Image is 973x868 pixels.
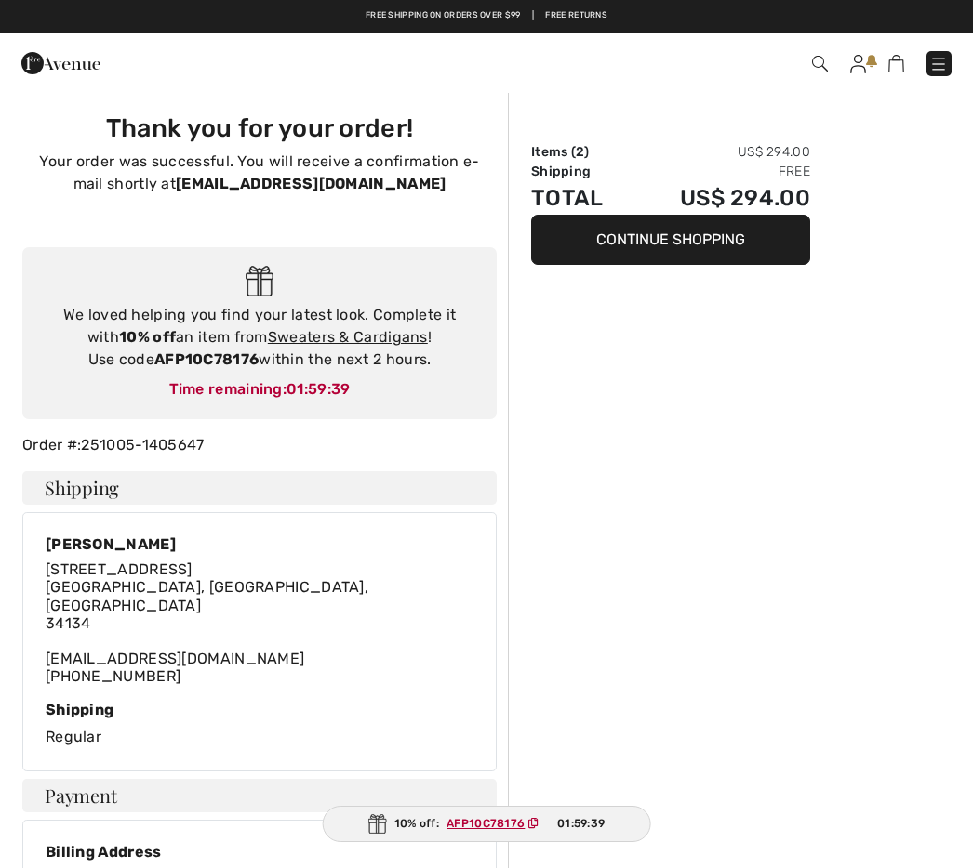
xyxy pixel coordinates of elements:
td: Items ( ) [531,142,631,162]
span: [STREET_ADDRESS] [GEOGRAPHIC_DATA], [GEOGRAPHIC_DATA], [GEOGRAPHIC_DATA] 34134 [46,560,368,632]
h3: Thank you for your order! [33,113,486,143]
div: Time remaining: [41,378,478,401]
img: Menu [929,55,948,73]
a: 251005-1405647 [81,436,204,454]
span: 01:59:39 [287,380,350,398]
p: Your order was successful. You will receive a confirmation e-mail shortly at [33,151,486,195]
td: Total [531,181,631,215]
button: Continue Shopping [531,215,810,265]
div: [PERSON_NAME] [46,535,473,553]
img: Gift.svg [246,266,274,296]
a: [PHONE_NUMBER] [46,667,180,685]
td: Free [631,162,810,181]
div: [EMAIL_ADDRESS][DOMAIN_NAME] [46,560,473,685]
img: Shopping Bag [888,55,904,72]
ins: AFP10C78176 [447,817,525,830]
a: Free Returns [545,9,607,22]
h4: Payment [22,779,497,812]
img: Search [812,56,828,72]
div: We loved helping you find your latest look. Complete it with an item from ! Use code within the n... [41,304,478,371]
a: Sweaters & Cardigans [268,328,428,346]
a: Free shipping on orders over $99 [366,9,521,22]
img: Gift.svg [368,814,387,834]
span: 2 [576,144,584,160]
span: 01:59:39 [557,815,605,832]
td: US$ 294.00 [631,142,810,162]
img: 1ère Avenue [21,45,100,82]
td: Shipping [531,162,631,181]
strong: 10% off [119,328,176,346]
strong: AFP10C78176 [154,350,259,368]
div: Shipping [46,701,473,718]
img: My Info [850,55,866,73]
div: Order #: [11,434,508,456]
div: Regular [46,701,473,748]
div: Billing Address [46,843,473,861]
a: 1ère Avenue [21,53,100,71]
span: | [532,9,534,22]
div: 10% off: [323,806,651,842]
h4: Shipping [22,471,497,505]
td: US$ 294.00 [631,181,810,215]
strong: [EMAIL_ADDRESS][DOMAIN_NAME] [176,175,446,192]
